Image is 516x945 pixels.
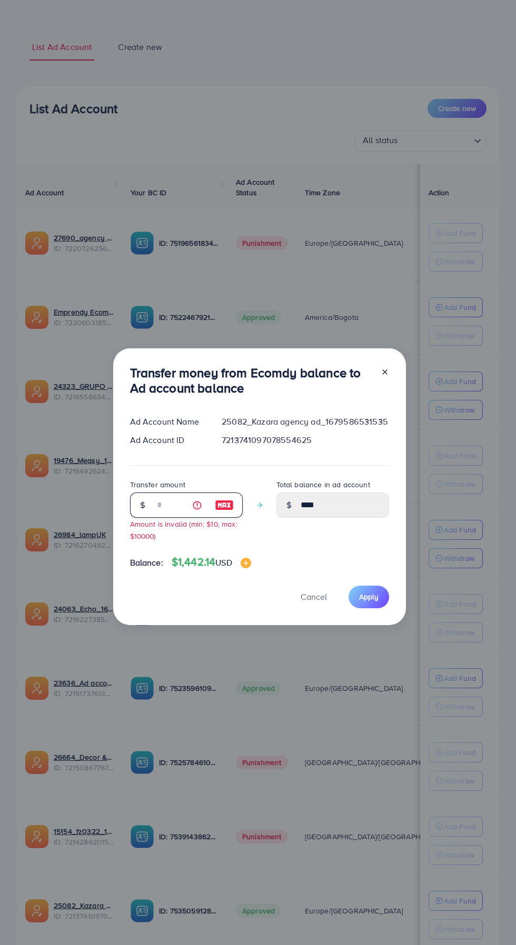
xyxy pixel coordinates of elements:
[213,416,397,428] div: 25082_Kazara agency ad_1679586531535
[122,434,214,446] div: Ad Account ID
[213,434,397,446] div: 7213741097078554625
[215,557,232,568] span: USD
[130,479,185,490] label: Transfer amount
[215,499,234,511] img: image
[301,591,327,602] span: Cancel
[122,416,214,428] div: Ad Account Name
[130,519,237,541] small: Amount is invalid (min: $10, max: $10000)
[130,365,372,396] h3: Transfer money from Ecomdy balance to Ad account balance
[359,591,379,602] span: Apply
[349,586,389,608] button: Apply
[241,558,251,568] img: image
[287,586,340,608] button: Cancel
[276,479,370,490] label: Total balance in ad account
[172,556,251,569] h4: $1,442.14
[130,557,163,569] span: Balance:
